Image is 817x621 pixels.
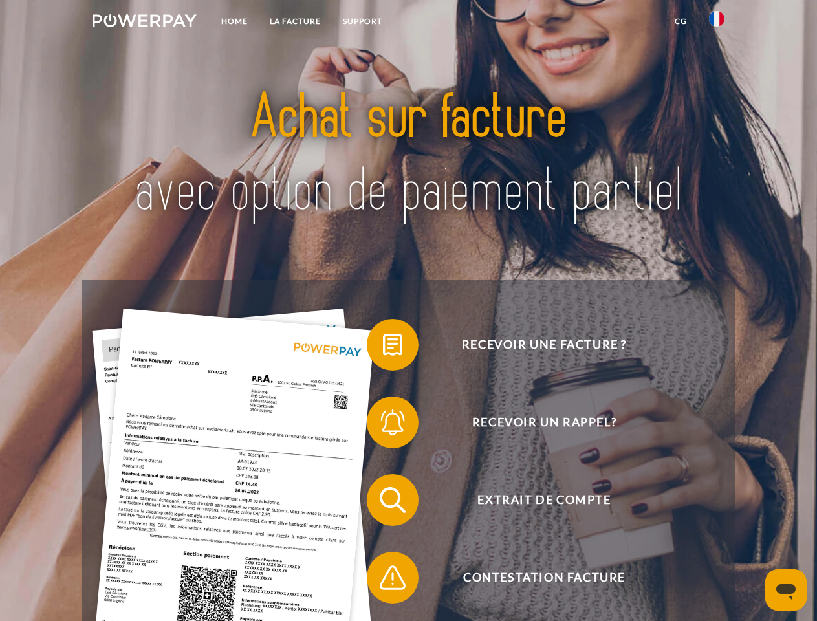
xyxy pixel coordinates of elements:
span: Contestation Facture [386,552,703,604]
img: logo-powerpay-white.svg [93,14,197,27]
img: fr [709,11,724,27]
a: LA FACTURE [259,10,332,33]
a: CG [664,10,698,33]
img: qb_search.svg [376,484,409,516]
img: qb_bell.svg [376,406,409,439]
button: Recevoir un rappel? [367,397,703,448]
a: Support [332,10,393,33]
span: Recevoir un rappel? [386,397,703,448]
span: Recevoir une facture ? [386,319,703,371]
a: Home [210,10,259,33]
button: Recevoir une facture ? [367,319,703,371]
img: title-powerpay_fr.svg [124,62,693,248]
img: qb_bill.svg [376,329,409,361]
img: qb_warning.svg [376,561,409,594]
span: Extrait de compte [386,474,703,526]
button: Contestation Facture [367,552,703,604]
button: Extrait de compte [367,474,703,526]
iframe: Bouton de lancement de la fenêtre de messagerie [765,569,807,611]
